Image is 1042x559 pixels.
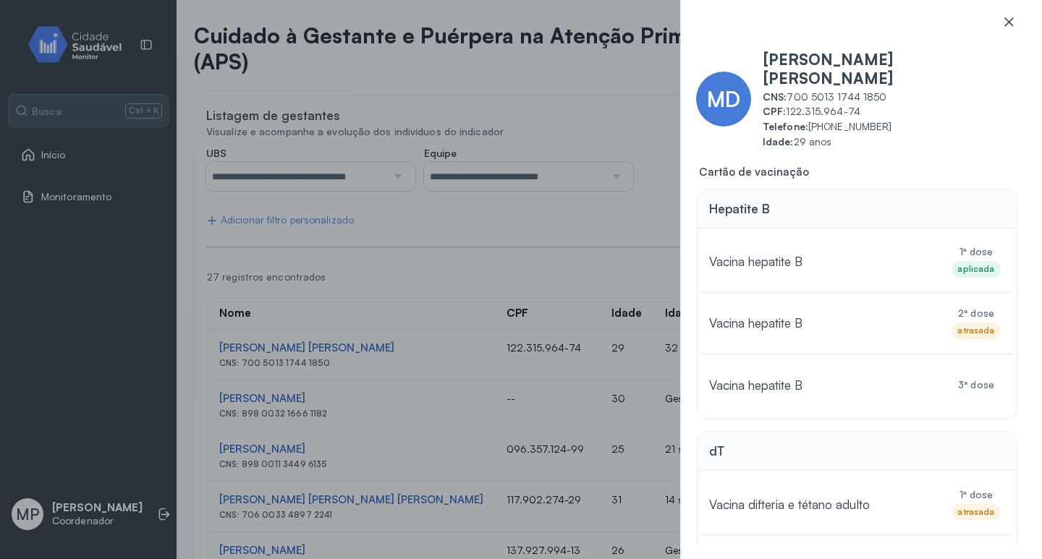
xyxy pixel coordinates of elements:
[707,86,740,112] span: MD
[957,507,994,517] div: atrasada
[709,315,802,330] span: Vacina hepatite B
[958,379,994,391] span: 3ª dose
[957,264,994,274] div: aplicada
[960,246,994,258] span: 1ª dose
[960,489,994,501] span: 1ª dose
[696,166,1027,179] span: Cartão de vacinação
[709,443,724,458] span: dT
[957,325,994,336] div: atrasada
[709,377,802,393] span: Vacina hepatite B
[763,105,786,117] b: CPF:
[763,136,1027,148] span: 29 anos
[709,497,870,512] span: Vacina difteria e tétano adulto
[958,307,994,320] span: 2ª dose
[763,120,808,132] b: Telefone:
[763,91,1027,103] span: 700 5013 1744 1850
[763,121,1027,133] span: [PHONE_NUMBER]
[763,106,1027,118] span: 122.315.964-74
[709,254,802,269] span: Vacina hepatite B
[763,135,794,148] b: Idade:
[763,50,1027,88] span: [PERSON_NAME] [PERSON_NAME]
[763,90,787,103] b: CNS:
[709,201,770,216] span: Hepatite B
